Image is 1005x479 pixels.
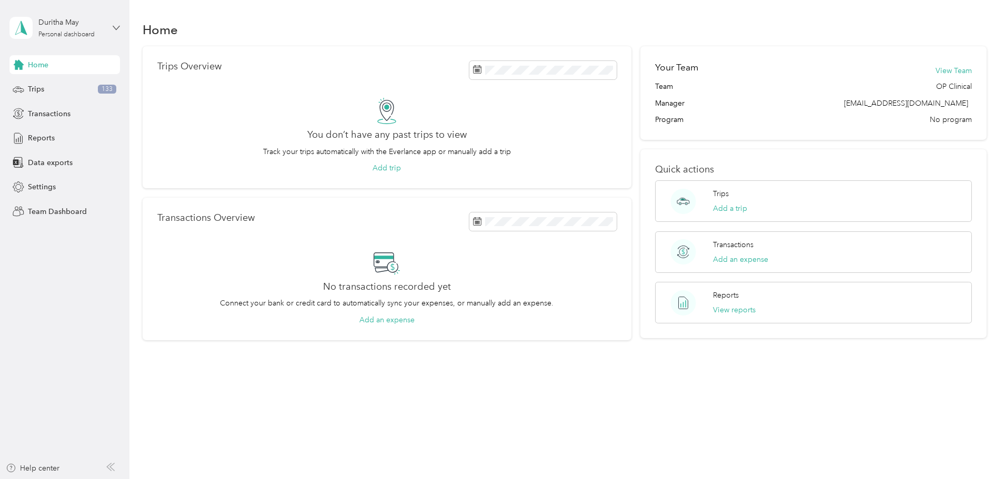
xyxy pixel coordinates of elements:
p: Reports [713,290,739,301]
p: Transactions [713,239,753,250]
span: OP Clinical [936,81,972,92]
button: View reports [713,304,756,315]
p: Track your trips automatically with the Everlance app or manually add a trip [263,146,511,157]
div: Duritha May [38,17,104,28]
button: View Team [936,65,972,76]
p: Connect your bank or credit card to automatically sync your expenses, or manually add an expense. [220,298,554,309]
span: 133 [98,85,116,94]
div: Personal dashboard [38,32,95,38]
span: Trips [28,84,44,95]
button: Add a trip [713,203,747,214]
span: Manager [655,98,685,109]
span: Program [655,114,684,125]
h2: Your Team [655,61,698,74]
p: Trips Overview [157,61,222,72]
span: No program [930,114,972,125]
button: Add an expense [713,254,768,265]
p: Trips [713,188,729,199]
span: Data exports [28,157,73,168]
span: Reports [28,133,55,144]
h2: No transactions recorded yet [323,281,451,292]
h1: Home [143,24,178,35]
button: Add an expense [359,314,415,325]
span: Settings [28,181,56,192]
button: Add trip [373,162,401,174]
span: Team [655,81,673,92]
iframe: Everlance-gr Chat Button Frame [946,420,1005,479]
span: Home [28,59,48,70]
span: Transactions [28,108,71,119]
span: Team Dashboard [28,206,87,217]
h2: You don’t have any past trips to view [307,129,467,140]
span: [EMAIL_ADDRESS][DOMAIN_NAME] [844,99,968,108]
button: Help center [6,463,59,474]
p: Quick actions [655,164,972,175]
p: Transactions Overview [157,212,255,223]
